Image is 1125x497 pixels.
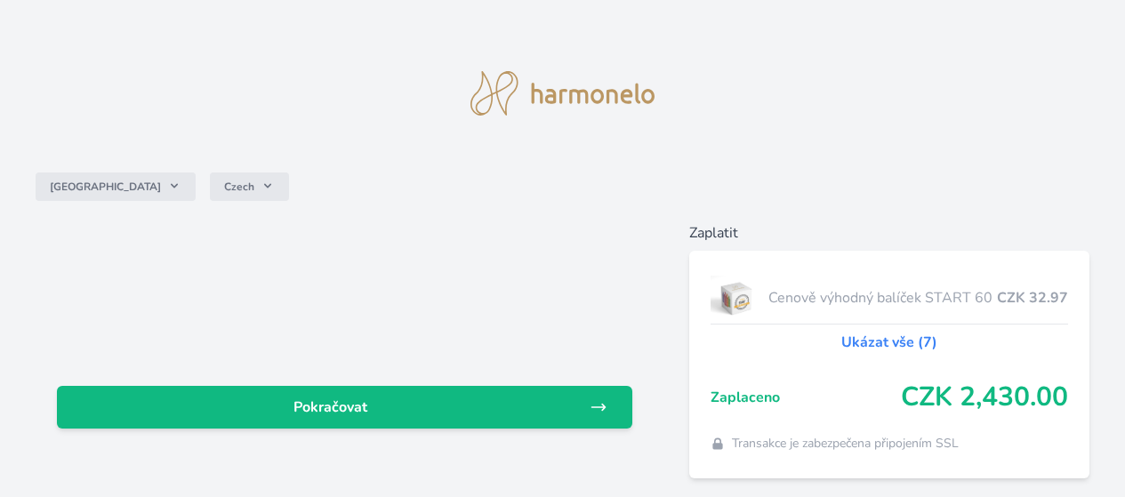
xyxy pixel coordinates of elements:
span: Cenově výhodný balíček START 60 [768,287,997,309]
span: Zaplaceno [711,387,901,408]
span: CZK 32.97 [997,287,1068,309]
img: logo.svg [470,71,655,116]
img: start.jpg [711,276,761,320]
span: Transakce je zabezpečena připojením SSL [732,435,959,453]
h6: Zaplatit [689,222,1089,244]
button: [GEOGRAPHIC_DATA] [36,172,196,201]
span: Pokračovat [71,397,590,418]
span: CZK 2,430.00 [901,381,1068,413]
span: Czech [224,180,254,194]
span: [GEOGRAPHIC_DATA] [50,180,161,194]
a: Pokračovat [57,386,632,429]
button: Czech [210,172,289,201]
a: Ukázat vše (7) [841,332,937,353]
